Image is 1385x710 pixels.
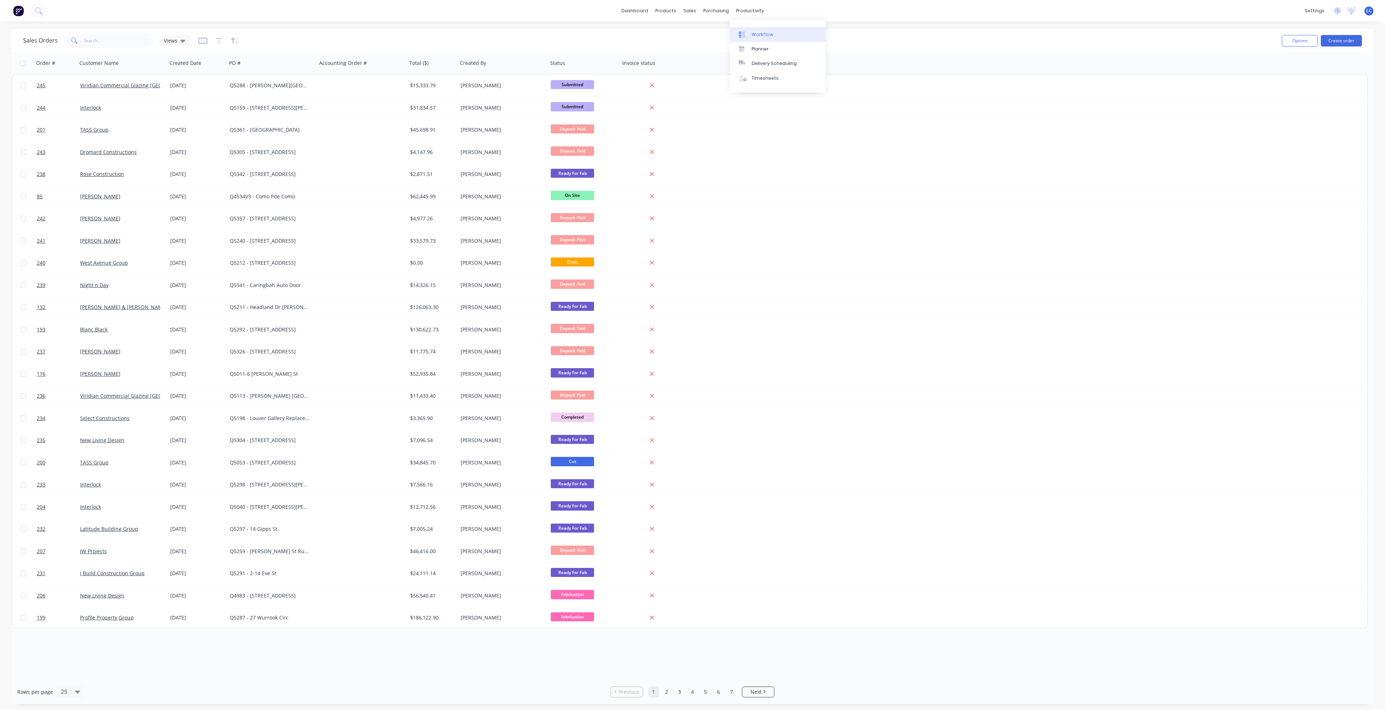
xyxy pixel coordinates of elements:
a: Profile Property Group [80,614,134,621]
div: Q5342 - [STREET_ADDRESS] [230,171,310,178]
div: $62,445.99 [410,193,453,200]
div: $11,433.40 [410,392,453,400]
a: Page 2 [661,687,672,697]
span: Completed [551,413,594,422]
div: productivity [733,5,768,16]
span: Ready For Fab [551,501,594,510]
span: 176 [37,370,45,378]
div: [PERSON_NAME] [461,548,541,555]
div: [PERSON_NAME] [461,149,541,156]
span: Ready For Fab [551,479,594,488]
div: $4,147.96 [410,149,453,156]
div: Planner [752,46,769,52]
a: 241 [37,230,80,252]
span: Views [164,37,177,44]
div: $4,977.26 [410,215,453,222]
div: $46,416.00 [410,548,453,555]
div: $186,122.90 [410,614,453,621]
a: 206 [37,585,80,607]
div: Q5291 - 2-14 Eve St [230,570,310,577]
div: $45,698.91 [410,126,453,133]
div: Q5305 - [STREET_ADDRESS] [230,149,310,156]
span: Ready For Fab [551,302,594,311]
span: 238 [37,171,45,178]
a: Latitude Building Group [80,525,138,532]
span: 245 [37,82,45,89]
span: 200 [37,459,45,466]
ul: Pagination [608,687,777,697]
div: $130,622.73 [410,326,453,333]
a: 233 [37,474,80,495]
a: West Avenue Group [80,259,128,266]
input: Search... [84,34,154,48]
div: Q5212 - [STREET_ADDRESS] [230,259,310,266]
div: $34,845.70 [410,459,453,466]
span: Submitted [551,80,594,89]
div: [DATE] [170,370,224,378]
div: [DATE] [170,437,224,444]
div: Q5198 - Louver Gallery Replacement [230,415,310,422]
span: 237 [37,348,45,355]
div: [PERSON_NAME] [461,304,541,311]
div: Created By [460,59,486,67]
div: [DATE] [170,326,224,333]
a: 176 [37,363,80,385]
div: Q5113 - [PERSON_NAME] [GEOGRAPHIC_DATA] [230,392,310,400]
a: 244 [37,97,80,119]
span: Cut [551,457,594,466]
div: [PERSON_NAME] [461,592,541,599]
span: 244 [37,104,45,111]
div: [PERSON_NAME] [461,415,541,422]
a: 239 [37,274,80,296]
div: [DATE] [170,237,224,244]
div: $14,326.15 [410,282,453,289]
div: [DATE] [170,614,224,621]
a: TASS Group [80,459,109,466]
a: J Build Construction Group [80,570,145,577]
div: [DATE] [170,348,224,355]
div: [DATE] [170,392,224,400]
div: Total ($) [409,59,428,67]
div: [DATE] [170,481,224,488]
span: Ready For Fab [551,568,594,577]
div: purchasing [700,5,733,16]
a: 193 [37,319,80,340]
span: 132 [37,304,45,311]
div: Q5288 - [PERSON_NAME][GEOGRAPHIC_DATA] [230,82,310,89]
div: Q5259 - [PERSON_NAME] St Rushcutters Bay [230,548,310,555]
a: 200 [37,452,80,473]
span: 201 [37,126,45,133]
a: [PERSON_NAME] [80,215,120,222]
span: 207 [37,548,45,555]
div: [PERSON_NAME] [461,282,541,289]
div: Q5240 - [STREET_ADDRESS] [230,237,310,244]
div: $7,096.54 [410,437,453,444]
a: [PERSON_NAME] [80,193,120,200]
span: 236 [37,392,45,400]
div: Created Date [170,59,201,67]
div: $2,871.51 [410,171,453,178]
a: Page 7 [726,687,737,697]
div: [PERSON_NAME] [461,503,541,511]
span: 231 [37,570,45,577]
a: 238 [37,163,80,185]
span: Previous [619,688,639,696]
div: Q5011-6 [PERSON_NAME] St [230,370,310,378]
span: Deposit Paid [551,213,594,222]
div: $31,834.57 [410,104,453,111]
div: sales [680,5,700,16]
a: JW Projects [80,548,107,555]
span: 204 [37,503,45,511]
div: Workflow [752,31,773,38]
div: [DATE] [170,459,224,466]
span: 241 [37,237,45,244]
a: Page 5 [700,687,711,697]
a: [PERSON_NAME] [80,370,120,377]
a: Rose Construction [80,171,124,177]
div: [PERSON_NAME] [461,215,541,222]
div: [PERSON_NAME] [461,82,541,89]
div: [DATE] [170,259,224,266]
a: New Living Design [80,592,124,599]
span: 233 [37,481,45,488]
a: Next page [742,688,774,696]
